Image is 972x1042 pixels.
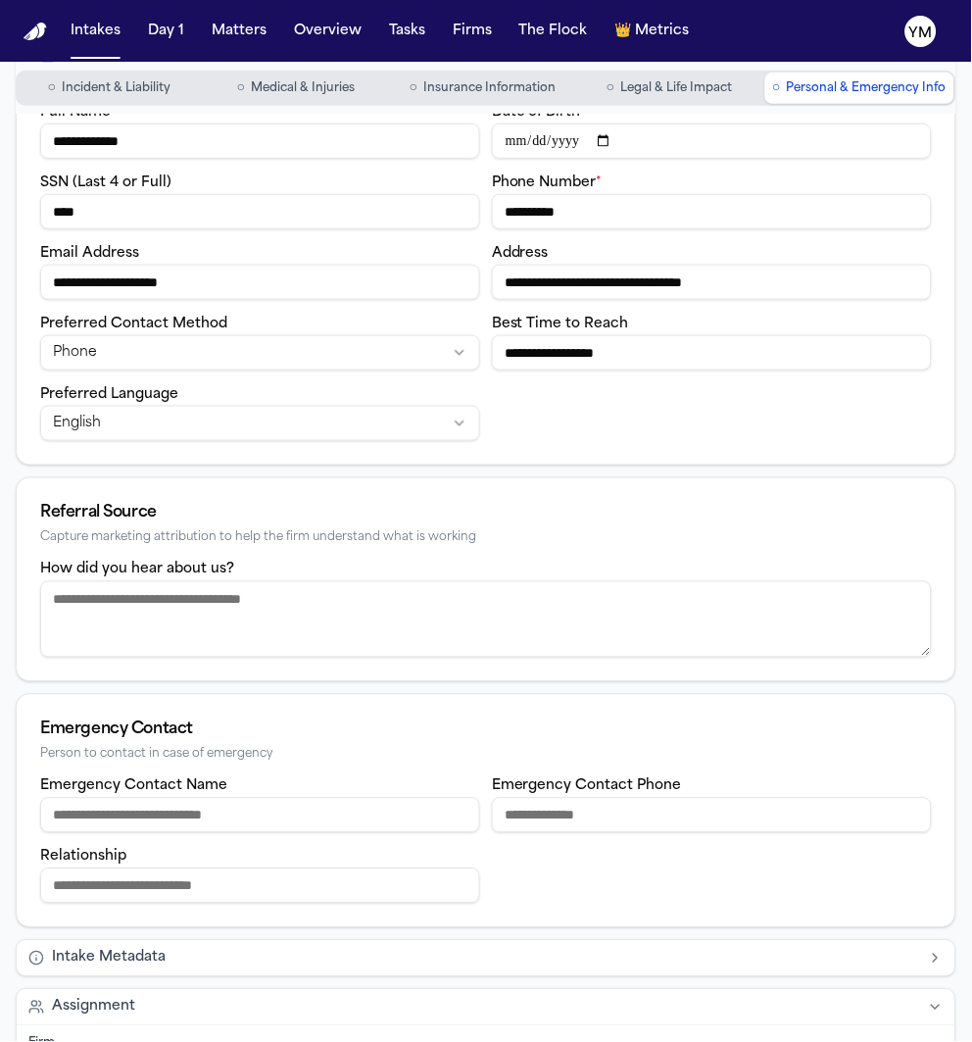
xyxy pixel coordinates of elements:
[391,73,574,104] button: Go to Insurance Information
[62,80,170,96] span: Incident & Liability
[40,317,227,331] label: Preferred Contact Method
[205,73,388,104] button: Go to Medical & Injuries
[492,317,629,331] label: Best Time to Reach
[607,14,698,49] button: crownMetrics
[40,531,932,546] div: Capture marketing attribution to help the firm understand what is working
[492,175,603,190] label: Phone Number
[492,798,932,833] input: Emergency contact phone
[423,80,556,96] span: Insurance Information
[286,14,369,49] button: Overview
[492,194,932,229] input: Phone number
[40,502,932,525] div: Referral Source
[492,335,932,371] input: Best time to reach
[52,949,166,968] span: Intake Metadata
[40,850,126,865] label: Relationship
[17,990,955,1025] button: Assignment
[40,246,139,261] label: Email Address
[24,23,47,41] a: Home
[40,719,932,742] div: Emergency Contact
[492,265,932,300] input: Address
[787,80,947,96] span: Personal & Emergency Info
[40,265,480,300] input: Email address
[40,387,178,402] label: Preferred Language
[492,779,682,794] label: Emergency Contact Phone
[607,78,614,98] span: ○
[18,73,201,104] button: Go to Incident & Liability
[52,998,135,1017] span: Assignment
[40,194,480,229] input: SSN
[511,14,596,49] button: The Flock
[40,779,227,794] label: Emergency Contact Name
[40,124,480,159] input: Full name
[410,78,417,98] span: ○
[140,14,192,49] button: Day 1
[773,78,781,98] span: ○
[251,80,355,96] span: Medical & Injuries
[63,14,128,49] button: Intakes
[237,78,245,98] span: ○
[445,14,500,49] button: Firms
[492,246,549,261] label: Address
[24,23,47,41] img: Finch Logo
[578,73,761,104] button: Go to Legal & Life Impact
[40,563,234,577] label: How did you hear about us?
[48,78,56,98] span: ○
[40,868,480,904] input: Emergency contact relationship
[17,941,955,976] button: Intake Metadata
[381,14,433,49] button: Tasks
[765,73,954,104] button: Go to Personal & Emergency Info
[492,124,932,159] input: Date of birth
[40,798,480,833] input: Emergency contact name
[40,175,171,190] label: SSN (Last 4 or Full)
[204,14,274,49] button: Matters
[40,748,932,763] div: Person to contact in case of emergency
[620,80,732,96] span: Legal & Life Impact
